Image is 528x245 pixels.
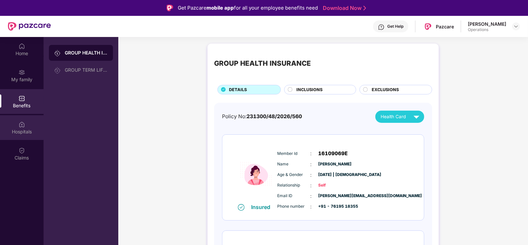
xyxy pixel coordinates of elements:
div: Insured [251,204,274,210]
img: svg+xml;base64,PHN2ZyB4bWxucz0iaHR0cDovL3d3dy53My5vcmcvMjAwMC9zdmciIHZpZXdCb3g9IjAgMCAyNCAyNCIgd2... [411,111,422,122]
div: [PERSON_NAME] [468,21,506,27]
img: svg+xml;base64,PHN2ZyB3aWR0aD0iMjAiIGhlaWdodD0iMjAiIHZpZXdCb3g9IjAgMCAyMCAyMCIgZmlsbD0ibm9uZSIgeG... [54,67,61,74]
div: Policy No: [222,113,302,121]
img: New Pazcare Logo [8,22,51,31]
span: : [311,203,312,210]
span: INCLUSIONS [297,87,323,93]
img: svg+xml;base64,PHN2ZyB3aWR0aD0iMjAiIGhlaWdodD0iMjAiIHZpZXdCb3g9IjAgMCAyMCAyMCIgZmlsbD0ibm9uZSIgeG... [19,69,25,76]
img: icon [236,144,276,203]
img: svg+xml;base64,PHN2ZyBpZD0iQmVuZWZpdHMiIHhtbG5zPSJodHRwOi8vd3d3LnczLm9yZy8yMDAwL3N2ZyIgd2lkdGg9Ij... [19,95,25,102]
span: Email ID [278,193,311,199]
span: : [311,161,312,168]
a: Download Now [323,5,364,12]
div: GROUP HEALTH INSURANCE [65,50,108,56]
button: Health Card [375,111,424,123]
img: Stroke [363,5,366,12]
strong: mobile app [207,5,234,11]
span: Age & Gender [278,172,311,178]
span: Name [278,161,311,167]
img: svg+xml;base64,PHN2ZyBpZD0iSG9tZSIgeG1sbnM9Imh0dHA6Ly93d3cudzMub3JnLzIwMDAvc3ZnIiB3aWR0aD0iMjAiIG... [19,43,25,50]
span: : [311,150,312,157]
img: Pazcare_Logo.png [423,22,433,31]
span: DETAILS [229,87,247,93]
span: : [311,192,312,200]
span: Member Id [278,151,311,157]
div: Get Help [387,24,403,29]
span: Health Card [381,113,406,120]
span: 231300/48/2026/560 [246,113,302,120]
img: svg+xml;base64,PHN2ZyB4bWxucz0iaHR0cDovL3d3dy53My5vcmcvMjAwMC9zdmciIHdpZHRoPSIxNiIgaGVpZ2h0PSIxNi... [238,204,245,211]
img: Logo [167,5,173,11]
span: [PERSON_NAME] [319,161,352,167]
img: svg+xml;base64,PHN2ZyBpZD0iRHJvcGRvd24tMzJ4MzIiIHhtbG5zPSJodHRwOi8vd3d3LnczLm9yZy8yMDAwL3N2ZyIgd2... [513,24,519,29]
span: +91 - 76195 18355 [319,203,352,210]
div: Pazcare [436,23,454,30]
div: Get Pazcare for all your employee benefits need [178,4,318,12]
div: GROUP TERM LIFE INSURANCE [65,67,108,73]
span: [DATE] | [DEMOGRAPHIC_DATA] [319,172,352,178]
span: [PERSON_NAME][EMAIL_ADDRESS][DOMAIN_NAME] [319,193,352,199]
span: : [311,171,312,179]
div: Operations [468,27,506,32]
span: 16109069E [319,150,348,157]
img: svg+xml;base64,PHN2ZyBpZD0iSG9zcGl0YWxzIiB4bWxucz0iaHR0cDovL3d3dy53My5vcmcvMjAwMC9zdmciIHdpZHRoPS... [19,121,25,128]
span: Self [319,182,352,189]
span: Relationship [278,182,311,189]
img: svg+xml;base64,PHN2ZyBpZD0iSGVscC0zMngzMiIgeG1sbnM9Imh0dHA6Ly93d3cudzMub3JnLzIwMDAvc3ZnIiB3aWR0aD... [378,24,385,30]
div: GROUP HEALTH INSURANCE [214,58,311,69]
span: Phone number [278,203,311,210]
img: svg+xml;base64,PHN2ZyBpZD0iQ2xhaW0iIHhtbG5zPSJodHRwOi8vd3d3LnczLm9yZy8yMDAwL3N2ZyIgd2lkdGg9IjIwIi... [19,147,25,154]
span: : [311,182,312,189]
img: svg+xml;base64,PHN2ZyB3aWR0aD0iMjAiIGhlaWdodD0iMjAiIHZpZXdCb3g9IjAgMCAyMCAyMCIgZmlsbD0ibm9uZSIgeG... [54,50,61,56]
span: EXCLUSIONS [372,87,399,93]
